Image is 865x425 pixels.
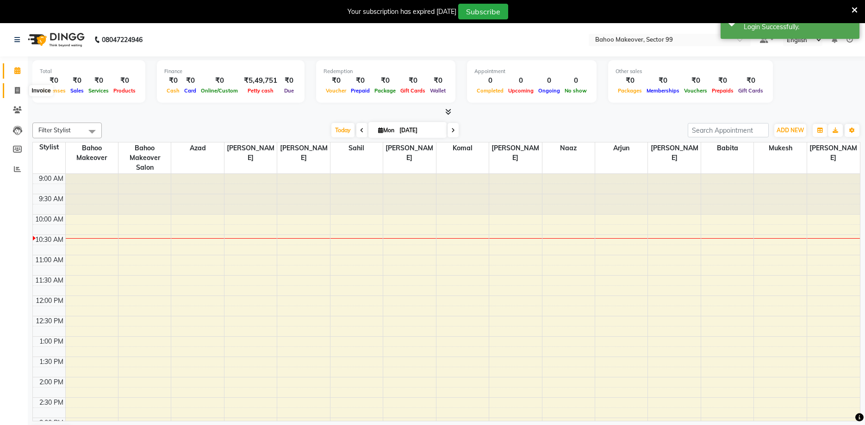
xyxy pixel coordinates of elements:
div: 10:00 AM [33,215,65,224]
span: Sales [68,87,86,94]
div: 0 [562,75,589,86]
div: 11:30 AM [33,276,65,285]
span: Due [282,87,296,94]
b: 08047224946 [102,27,143,53]
div: Total [40,68,138,75]
span: Online/Custom [199,87,240,94]
span: Naaz [542,142,595,154]
div: 0 [474,75,506,86]
span: Bahoo Makeover [66,142,118,164]
span: Packages [616,87,644,94]
div: ₹0 [398,75,428,86]
span: Card [182,87,199,94]
span: Sahil [330,142,383,154]
span: Wallet [428,87,448,94]
span: Cash [164,87,182,94]
span: Prepaids [709,87,736,94]
div: ₹0 [348,75,372,86]
div: 2:30 PM [37,398,65,407]
div: ₹0 [324,75,348,86]
div: Your subscription has expired [DATE] [348,7,456,17]
div: ₹0 [709,75,736,86]
div: ₹0 [164,75,182,86]
span: Ongoing [536,87,562,94]
div: 1:00 PM [37,337,65,346]
span: [PERSON_NAME] [807,142,860,164]
span: Package [372,87,398,94]
div: Finance [164,68,297,75]
span: Prepaid [348,87,372,94]
div: 2:00 PM [37,377,65,387]
span: ADD NEW [777,127,804,134]
span: [PERSON_NAME] [277,142,330,164]
span: Babita [701,142,753,154]
span: [PERSON_NAME] [648,142,700,164]
div: ₹0 [86,75,111,86]
div: 1:30 PM [37,357,65,367]
div: 12:30 PM [34,316,65,326]
span: Memberships [644,87,682,94]
img: logo [24,27,87,53]
span: Bahoo Makeover Salon [118,142,171,173]
div: 10:30 AM [33,235,65,245]
div: Other sales [616,68,765,75]
span: Arjun [595,142,647,154]
div: 0 [506,75,536,86]
span: No show [562,87,589,94]
input: Search Appointment [688,123,769,137]
div: 0 [536,75,562,86]
div: ₹0 [372,75,398,86]
div: 12:00 PM [34,296,65,306]
div: ₹0 [428,75,448,86]
div: Stylist [33,142,65,152]
div: ₹0 [182,75,199,86]
span: Products [111,87,138,94]
div: ₹0 [644,75,682,86]
div: ₹0 [68,75,86,86]
span: Upcoming [506,87,536,94]
span: Vouchers [682,87,709,94]
div: ₹0 [111,75,138,86]
span: Services [86,87,111,94]
div: 9:00 AM [37,174,65,184]
div: Login Successfully. [744,22,853,32]
span: Komal [436,142,489,154]
span: [PERSON_NAME] [489,142,541,164]
div: ₹0 [199,75,240,86]
div: Invoice [29,85,53,96]
span: Filter Stylist [38,126,71,134]
span: [PERSON_NAME] [224,142,277,164]
div: 9:30 AM [37,194,65,204]
div: ₹0 [682,75,709,86]
div: ₹5,49,751 [240,75,281,86]
span: Mon [376,127,397,134]
div: Redemption [324,68,448,75]
button: ADD NEW [774,124,806,137]
span: Completed [474,87,506,94]
span: Gift Cards [398,87,428,94]
span: Petty cash [245,87,276,94]
div: 11:00 AM [33,255,65,265]
div: Appointment [474,68,589,75]
div: ₹0 [736,75,765,86]
span: [PERSON_NAME] [383,142,436,164]
span: Mukesh [754,142,806,154]
div: ₹0 [281,75,297,86]
span: Voucher [324,87,348,94]
div: ₹0 [616,75,644,86]
div: ₹0 [40,75,68,86]
button: Subscribe [458,4,508,19]
span: Azad [171,142,224,154]
input: 2025-09-01 [397,123,443,137]
span: Today [331,123,355,137]
span: Gift Cards [736,87,765,94]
